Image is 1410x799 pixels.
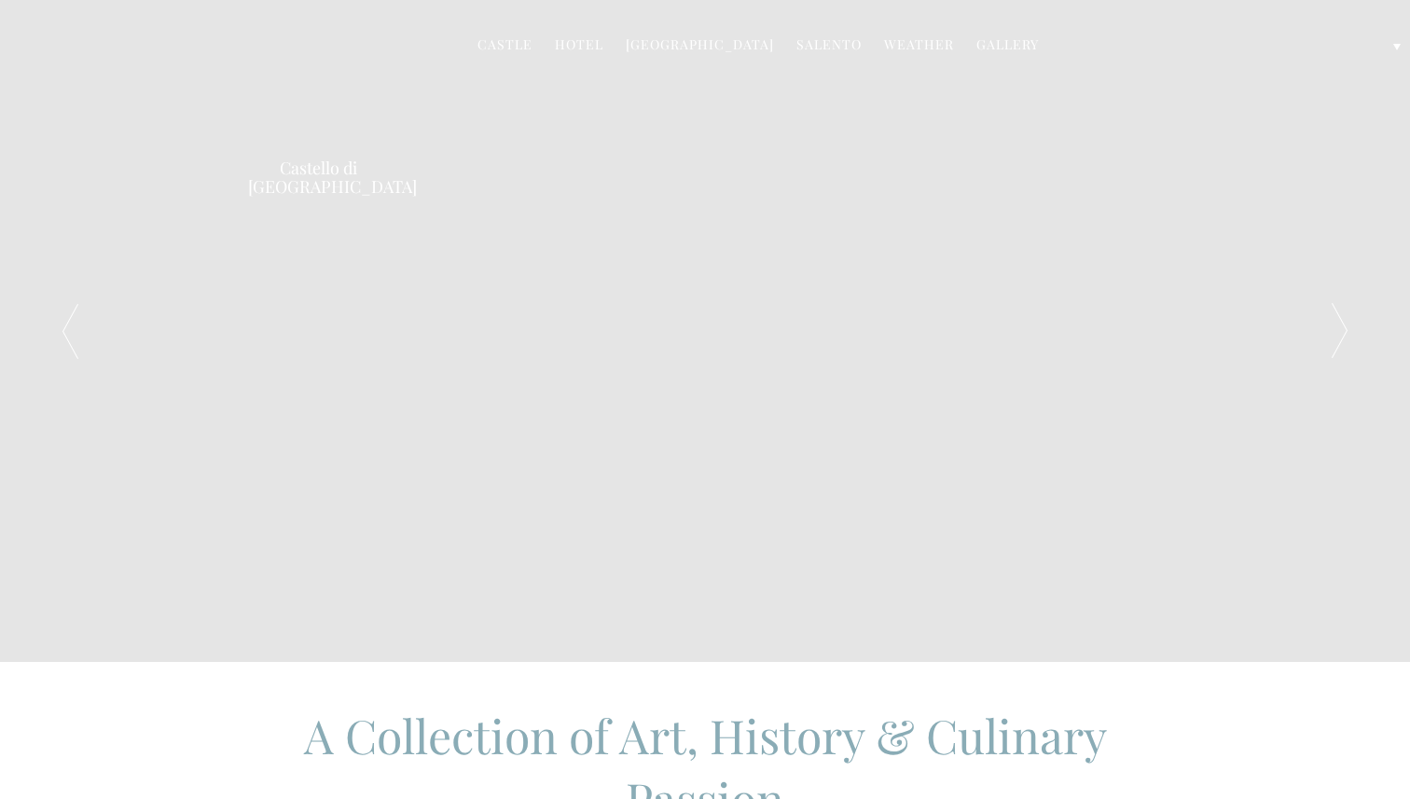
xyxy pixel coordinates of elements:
[976,35,1039,57] a: Gallery
[1365,39,1382,50] img: English
[884,35,954,57] a: Weather
[626,35,774,57] a: [GEOGRAPHIC_DATA]
[1112,636,1391,776] img: svg%3E
[248,158,388,196] a: Castello di [GEOGRAPHIC_DATA]
[477,35,532,57] a: Castle
[796,35,862,57] a: Salento
[281,7,355,147] img: Castello di Ugento
[555,35,603,57] a: Hotel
